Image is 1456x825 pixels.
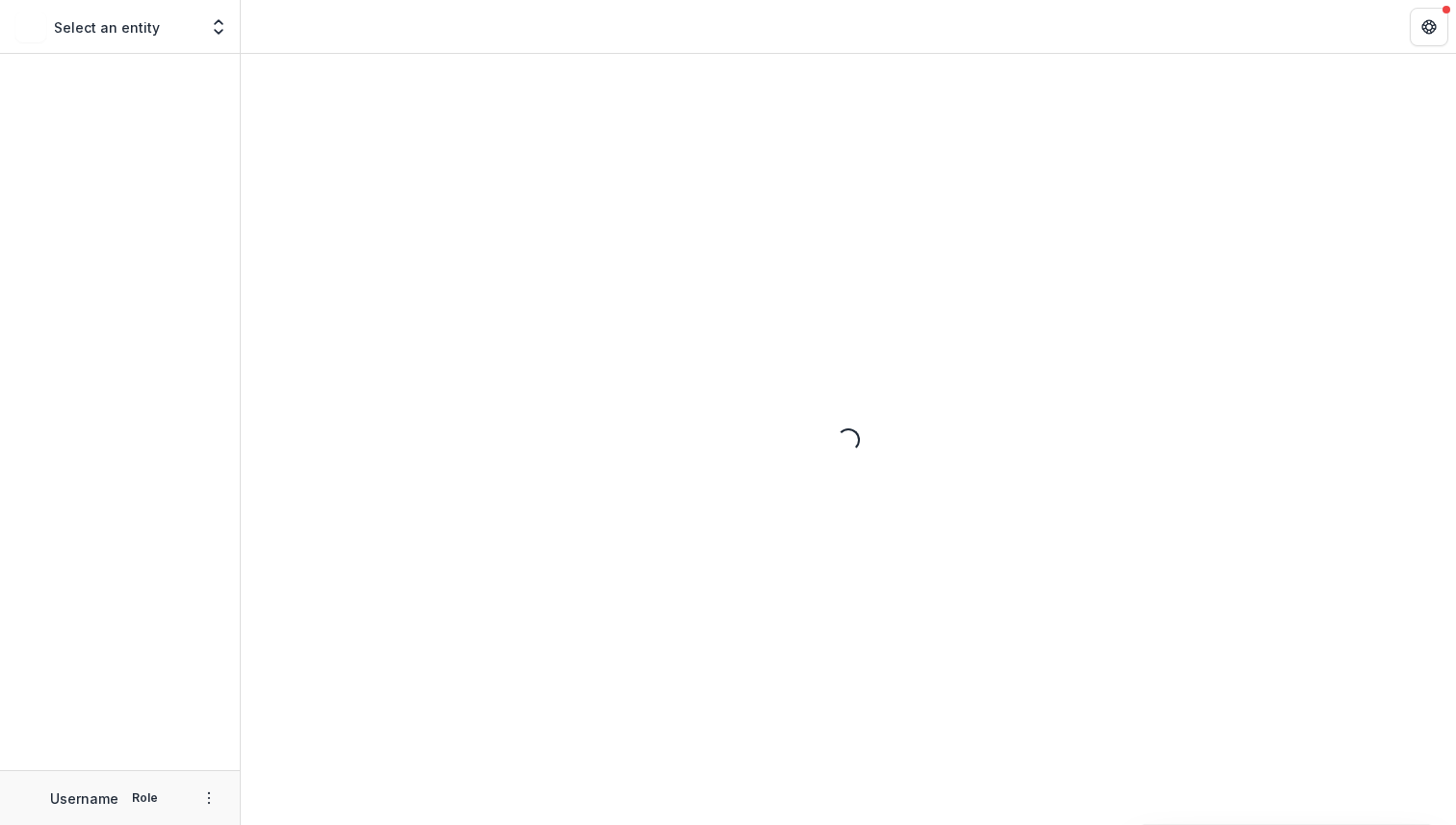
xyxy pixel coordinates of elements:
[1410,8,1448,46] button: Get Help
[126,789,164,807] p: Role
[205,8,232,46] button: Open entity switcher
[54,17,160,38] p: Select an entity
[197,786,221,810] button: More
[50,788,118,809] p: Username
